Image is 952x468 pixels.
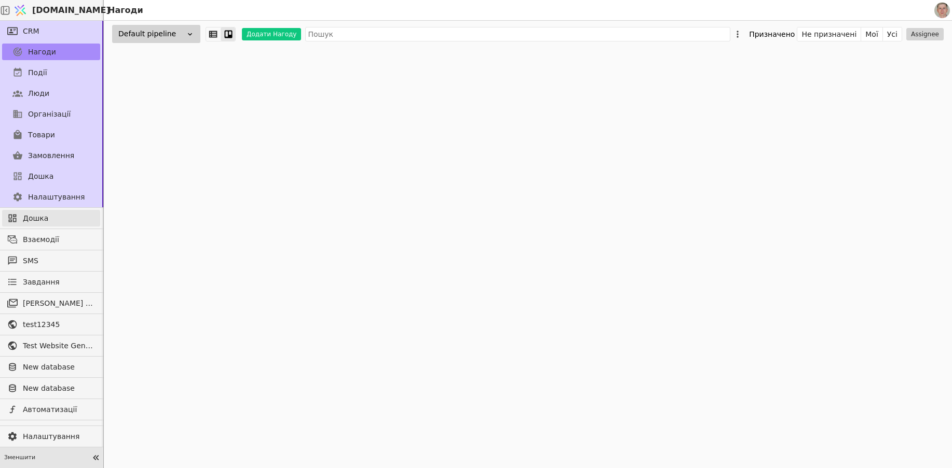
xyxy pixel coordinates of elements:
[2,126,100,143] a: Товари
[2,168,100,185] a: Дошка
[2,23,100,39] a: CRM
[2,380,100,396] a: New database
[28,171,53,182] span: Дошка
[2,64,100,81] a: Події
[112,25,200,43] div: Default pipeline
[883,27,902,41] button: Усі
[23,277,60,288] span: Завдання
[906,28,944,40] button: Assignee
[23,404,95,415] span: Автоматизації
[23,431,95,442] span: Налаштування
[28,67,47,78] span: Події
[23,298,95,309] span: [PERSON_NAME] розсилки
[242,28,301,40] button: Додати Нагоду
[2,316,100,333] a: test12345
[23,362,95,373] span: New database
[305,27,730,41] input: Пошук
[934,3,950,18] img: 1560949290925-CROPPED-IMG_0201-2-.jpg
[2,359,100,375] a: New database
[2,210,100,226] a: Дошка
[749,27,795,41] div: Призначено
[28,109,71,120] span: Організації
[2,401,100,418] a: Автоматизації
[23,319,95,330] span: test12345
[23,213,95,224] span: Дошка
[2,189,100,205] a: Налаштування
[32,4,110,17] span: [DOMAIN_NAME]
[2,274,100,290] a: Завдання
[797,27,861,41] button: Не призначені
[2,295,100,311] a: [PERSON_NAME] розсилки
[861,27,883,41] button: Мої
[12,1,28,20] img: Logo
[23,256,95,266] span: SMS
[2,231,100,248] a: Взаємодії
[28,47,56,58] span: Нагоди
[23,26,39,37] span: CRM
[23,383,95,394] span: New database
[10,1,104,20] a: [DOMAIN_NAME]
[104,4,143,17] h2: Нагоди
[28,150,74,161] span: Замовлення
[23,341,95,351] span: Test Website General template
[23,234,95,245] span: Взаємодії
[28,130,55,140] span: Товари
[2,337,100,354] a: Test Website General template
[28,88,49,99] span: Люди
[2,428,100,445] a: Налаштування
[28,192,85,203] span: Налаштування
[2,85,100,102] a: Люди
[2,106,100,122] a: Організації
[4,453,89,462] span: Зменшити
[2,147,100,164] a: Замовлення
[2,252,100,269] a: SMS
[2,44,100,60] a: Нагоди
